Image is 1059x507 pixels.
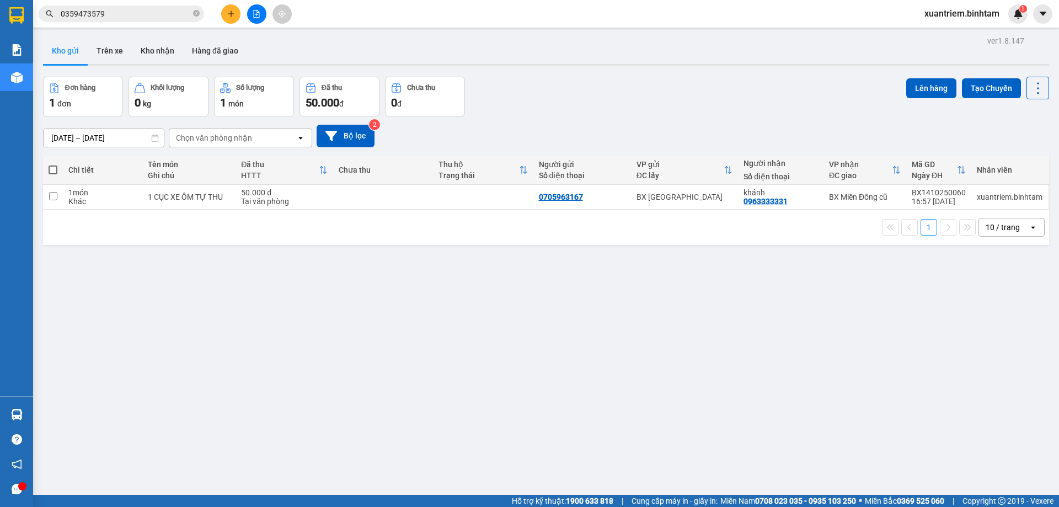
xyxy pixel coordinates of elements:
[44,129,164,147] input: Select a date range.
[637,171,724,180] div: ĐC lấy
[12,459,22,469] span: notification
[12,434,22,445] span: question-circle
[906,156,971,185] th: Toggle SortBy
[183,38,247,64] button: Hàng đã giao
[135,96,141,109] span: 0
[1013,9,1023,19] img: icon-new-feature
[236,156,333,185] th: Toggle SortBy
[132,38,183,64] button: Kho nhận
[622,495,623,507] span: |
[912,160,957,169] div: Mã GD
[407,84,435,92] div: Chưa thu
[1038,9,1048,19] span: caret-down
[317,125,375,147] button: Bộ lọc
[986,222,1020,233] div: 10 / trang
[221,4,240,24] button: plus
[566,497,613,505] strong: 1900 633 818
[247,4,266,24] button: file-add
[744,159,818,168] div: Người nhận
[65,84,95,92] div: Đơn hàng
[632,495,718,507] span: Cung cấp máy in - giấy in:
[637,193,732,201] div: BX [GEOGRAPHIC_DATA]
[755,497,856,505] strong: 0708 023 035 - 0935 103 250
[912,171,957,180] div: Ngày ĐH
[193,9,200,19] span: close-circle
[227,10,235,18] span: plus
[129,77,208,116] button: Khối lượng0kg
[438,160,518,169] div: Thu hộ
[148,171,231,180] div: Ghi chú
[1019,5,1027,13] sup: 1
[241,171,319,180] div: HTTT
[1021,5,1025,13] span: 1
[865,495,944,507] span: Miền Bắc
[829,193,901,201] div: BX Miền Đông cũ
[11,72,23,83] img: warehouse-icon
[953,495,954,507] span: |
[962,78,1021,98] button: Tạo Chuyến
[906,78,956,98] button: Lên hàng
[220,96,226,109] span: 1
[637,160,724,169] div: VP gửi
[49,96,55,109] span: 1
[68,188,136,197] div: 1 món
[829,171,892,180] div: ĐC giao
[823,156,906,185] th: Toggle SortBy
[9,7,24,24] img: logo-vxr
[921,219,937,236] button: 1
[720,495,856,507] span: Miền Nam
[241,197,328,206] div: Tại văn phòng
[253,10,260,18] span: file-add
[916,7,1008,20] span: xuantriem.binhtam
[339,166,427,174] div: Chưa thu
[829,160,892,169] div: VP nhận
[539,193,583,201] div: 0705963167
[46,10,54,18] span: search
[43,38,88,64] button: Kho gửi
[385,77,465,116] button: Chưa thu0đ
[193,10,200,17] span: close-circle
[43,77,123,116] button: Đơn hàng1đơn
[631,156,738,185] th: Toggle SortBy
[214,77,294,116] button: Số lượng1món
[68,166,136,174] div: Chi tiết
[151,84,184,92] div: Khối lượng
[228,99,244,108] span: món
[272,4,292,24] button: aim
[433,156,533,185] th: Toggle SortBy
[1029,223,1037,232] svg: open
[236,84,264,92] div: Số lượng
[744,188,818,197] div: khánh
[987,35,1024,47] div: ver 1.8.147
[391,96,397,109] span: 0
[369,119,380,130] sup: 2
[859,499,862,503] span: ⚪️
[278,10,286,18] span: aim
[148,193,231,201] div: 1 CỤC XE ÔM TỰ THU
[744,197,788,206] div: 0963333331
[11,44,23,56] img: solution-icon
[143,99,151,108] span: kg
[512,495,613,507] span: Hỗ trợ kỹ thuật:
[296,134,305,142] svg: open
[241,160,319,169] div: Đã thu
[912,197,966,206] div: 16:57 [DATE]
[57,99,71,108] span: đơn
[438,171,518,180] div: Trạng thái
[539,160,625,169] div: Người gửi
[241,188,328,197] div: 50.000 đ
[88,38,132,64] button: Trên xe
[306,96,339,109] span: 50.000
[339,99,344,108] span: đ
[176,132,252,143] div: Chọn văn phòng nhận
[322,84,342,92] div: Đã thu
[1033,4,1052,24] button: caret-down
[977,166,1042,174] div: Nhân viên
[744,172,818,181] div: Số điện thoại
[12,484,22,494] span: message
[977,193,1042,201] div: xuantriem.binhtam
[397,99,402,108] span: đ
[539,171,625,180] div: Số điện thoại
[897,497,944,505] strong: 0369 525 060
[912,188,966,197] div: BX1410250060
